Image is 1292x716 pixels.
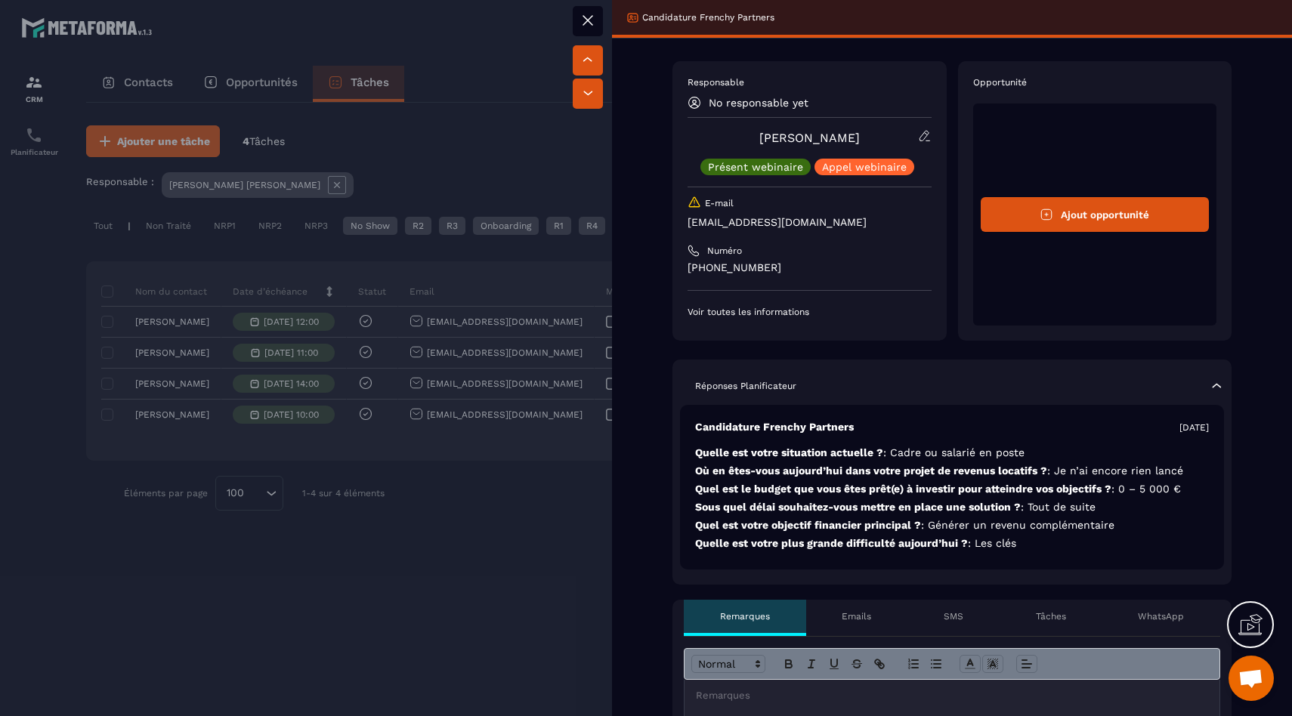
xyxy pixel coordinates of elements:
span: : 0 – 5 000 € [1111,483,1181,495]
p: Quelle est votre situation actuelle ? [695,446,1209,460]
a: [PERSON_NAME] [759,131,860,145]
p: E-mail [705,197,734,209]
button: Ajout opportunité [981,197,1210,232]
span: : Je n’ai encore rien lancé [1047,464,1183,477]
p: Quel est le budget que vous êtes prêt(e) à investir pour atteindre vos objectifs ? [695,482,1209,496]
p: Sous quel délai souhaitez-vous mettre en place une solution ? [695,500,1209,514]
p: Appel webinaire [822,162,907,172]
p: [EMAIL_ADDRESS][DOMAIN_NAME] [688,215,932,230]
span: : Cadre ou salarié en poste [883,446,1025,458]
p: [DATE] [1179,421,1209,434]
p: Voir toutes les informations [688,306,932,318]
p: WhatsApp [1138,610,1184,622]
p: [PHONE_NUMBER] [688,261,932,275]
p: Candidature Frenchy Partners [695,420,854,434]
span: : Les clés [968,537,1016,549]
p: Candidature Frenchy Partners [642,11,774,23]
p: Où en êtes-vous aujourd’hui dans votre projet de revenus locatifs ? [695,464,1209,478]
span: : Tout de suite [1021,501,1096,513]
p: Tâches [1036,610,1066,622]
p: Quelle est votre plus grande difficulté aujourd’hui ? [695,536,1209,551]
p: Réponses Planificateur [695,380,796,392]
p: Remarques [720,610,770,622]
p: SMS [944,610,963,622]
span: : Générer un revenu complémentaire [921,519,1114,531]
p: Numéro [707,245,742,257]
div: Ouvrir le chat [1229,656,1274,701]
p: No responsable yet [709,97,808,109]
p: Emails [842,610,871,622]
p: Opportunité [973,76,1217,88]
p: Responsable [688,76,932,88]
p: Présent webinaire [708,162,803,172]
p: Quel est votre objectif financier principal ? [695,518,1209,532]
